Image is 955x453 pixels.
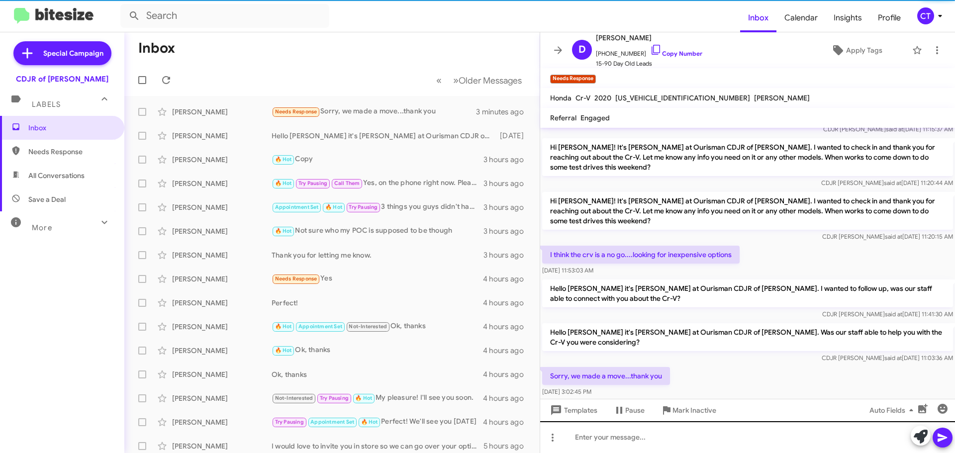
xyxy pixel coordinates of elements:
[172,298,272,308] div: [PERSON_NAME]
[272,106,476,117] div: Sorry, we made a move...thank you
[430,70,448,91] button: Previous
[172,250,272,260] div: [PERSON_NAME]
[272,201,483,213] div: 3 things you guys didn't have the r/t dodge charger Daytona ready to test drive .... You didn't w...
[909,7,944,24] button: CT
[275,228,292,234] span: 🔥 Hot
[884,179,901,186] span: said at
[310,419,354,425] span: Appointment Set
[172,346,272,356] div: [PERSON_NAME]
[826,3,870,32] a: Insights
[172,202,272,212] div: [PERSON_NAME]
[272,416,483,428] div: Perfect! We'll see you [DATE]
[172,274,272,284] div: [PERSON_NAME]
[272,250,483,260] div: Thank you for letting me know.
[272,321,483,332] div: Ok, thanks
[172,179,272,188] div: [PERSON_NAME]
[349,323,387,330] span: Not-Interested
[447,70,528,91] button: Next
[542,279,953,307] p: Hello [PERSON_NAME] it's [PERSON_NAME] at Ourisman CDJR of [PERSON_NAME]. I wanted to follow up, ...
[361,419,378,425] span: 🔥 Hot
[349,204,378,210] span: Try Pausing
[172,226,272,236] div: [PERSON_NAME]
[483,322,532,332] div: 4 hours ago
[334,180,360,186] span: Call Them
[272,273,483,284] div: Yes
[172,155,272,165] div: [PERSON_NAME]
[605,401,653,419] button: Pause
[275,419,304,425] span: Try Pausing
[275,395,313,401] span: Not-Interested
[550,75,596,84] small: Needs Response
[542,367,670,385] p: Sorry, we made a move...thank you
[272,154,483,165] div: Copy
[172,393,272,403] div: [PERSON_NAME]
[542,267,593,274] span: [DATE] 11:53:03 AM
[483,417,532,427] div: 4 hours ago
[483,155,532,165] div: 3 hours ago
[653,401,724,419] button: Mark Inactive
[776,3,826,32] a: Calendar
[436,74,442,87] span: «
[861,401,925,419] button: Auto Fields
[272,369,483,379] div: Ok, thanks
[580,113,610,122] span: Engaged
[483,202,532,212] div: 3 hours ago
[884,354,902,362] span: said at
[578,42,586,58] span: D
[594,93,611,102] span: 2020
[172,417,272,427] div: [PERSON_NAME]
[272,178,483,189] div: Yes, on the phone right now. Please give me two minutes
[32,100,61,109] span: Labels
[822,354,953,362] span: CDJR [PERSON_NAME] [DATE] 11:03:36 AM
[870,3,909,32] a: Profile
[172,131,272,141] div: [PERSON_NAME]
[596,44,702,59] span: [PHONE_NUMBER]
[272,392,483,404] div: My pleasure! I'll see you soon.
[298,180,327,186] span: Try Pausing
[355,395,372,401] span: 🔥 Hot
[28,147,113,157] span: Needs Response
[805,41,907,59] button: Apply Tags
[885,233,902,240] span: said at
[172,441,272,451] div: [PERSON_NAME]
[275,204,319,210] span: Appointment Set
[483,369,532,379] div: 4 hours ago
[483,393,532,403] div: 4 hours ago
[172,322,272,332] div: [PERSON_NAME]
[740,3,776,32] a: Inbox
[28,123,113,133] span: Inbox
[846,41,882,59] span: Apply Tags
[275,323,292,330] span: 🔥 Hot
[542,388,591,395] span: [DATE] 3:02:45 PM
[483,298,532,308] div: 4 hours ago
[821,179,953,186] span: CDJR [PERSON_NAME] [DATE] 11:20:44 AM
[272,345,483,356] div: Ok, thanks
[672,401,716,419] span: Mark Inactive
[298,323,342,330] span: Appointment Set
[542,323,953,351] p: Hello [PERSON_NAME] it's [PERSON_NAME] at Ourisman CDJR of [PERSON_NAME]. Was our staff able to h...
[32,223,52,232] span: More
[650,50,702,57] a: Copy Number
[822,233,953,240] span: CDJR [PERSON_NAME] [DATE] 11:20:15 AM
[320,395,349,401] span: Try Pausing
[917,7,934,24] div: CT
[596,32,702,44] span: [PERSON_NAME]
[275,180,292,186] span: 🔥 Hot
[483,441,532,451] div: 5 hours ago
[615,93,750,102] span: [US_VEHICLE_IDENTIFICATION_NUMBER]
[275,347,292,354] span: 🔥 Hot
[540,401,605,419] button: Templates
[275,275,317,282] span: Needs Response
[16,74,108,84] div: CDJR of [PERSON_NAME]
[272,441,483,451] div: I would love to invite you in store so we can go over your options?
[13,41,111,65] a: Special Campaign
[483,179,532,188] div: 3 hours ago
[483,274,532,284] div: 4 hours ago
[453,74,459,87] span: »
[459,75,522,86] span: Older Messages
[483,250,532,260] div: 3 hours ago
[754,93,810,102] span: [PERSON_NAME]
[886,125,903,133] span: said at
